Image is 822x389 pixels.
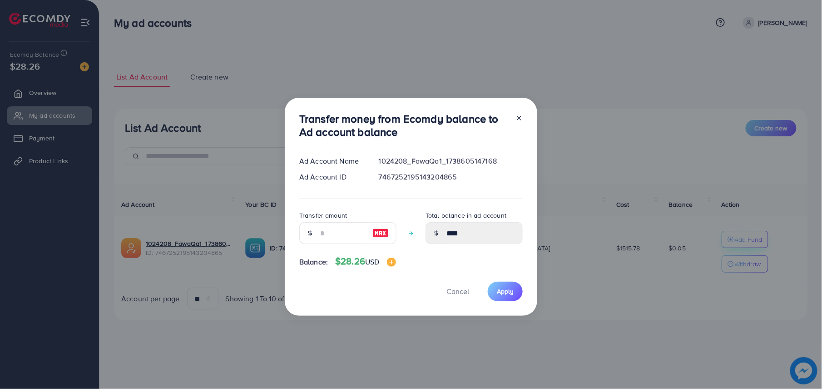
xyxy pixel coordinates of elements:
img: image [372,228,389,239]
img: image [387,258,396,267]
button: Apply [488,282,523,301]
label: Transfer amount [299,211,347,220]
label: Total balance in ad account [426,211,506,220]
div: Ad Account Name [292,156,371,166]
span: Cancel [446,286,469,296]
div: 1024208_FawaQa1_1738605147168 [371,156,530,166]
div: Ad Account ID [292,172,371,182]
div: 7467252195143204865 [371,172,530,182]
button: Cancel [435,282,480,301]
span: Apply [497,287,514,296]
h3: Transfer money from Ecomdy balance to Ad account balance [299,112,508,139]
span: Balance: [299,257,328,267]
span: USD [365,257,379,267]
h4: $28.26 [335,256,396,267]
